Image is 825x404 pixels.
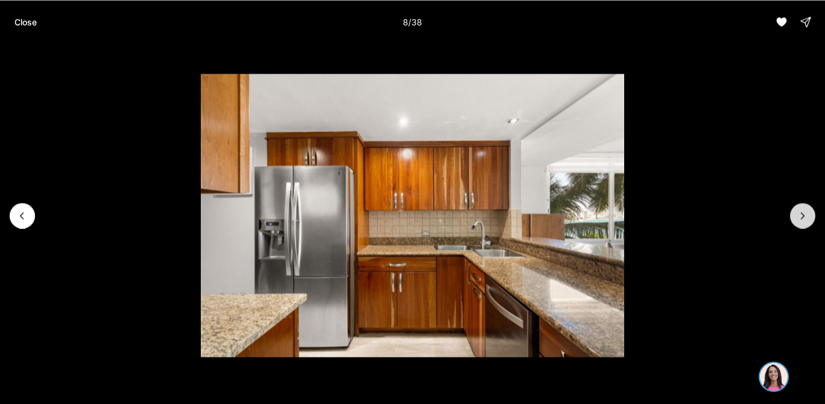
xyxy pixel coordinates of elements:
[790,203,815,228] button: Next slide
[7,7,35,35] img: be3d4b55-7850-4bcb-9297-a2f9cd376e78.png
[7,10,44,34] button: Close
[10,203,35,228] button: Previous slide
[14,17,37,27] p: Close
[403,16,422,27] p: 8 / 38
